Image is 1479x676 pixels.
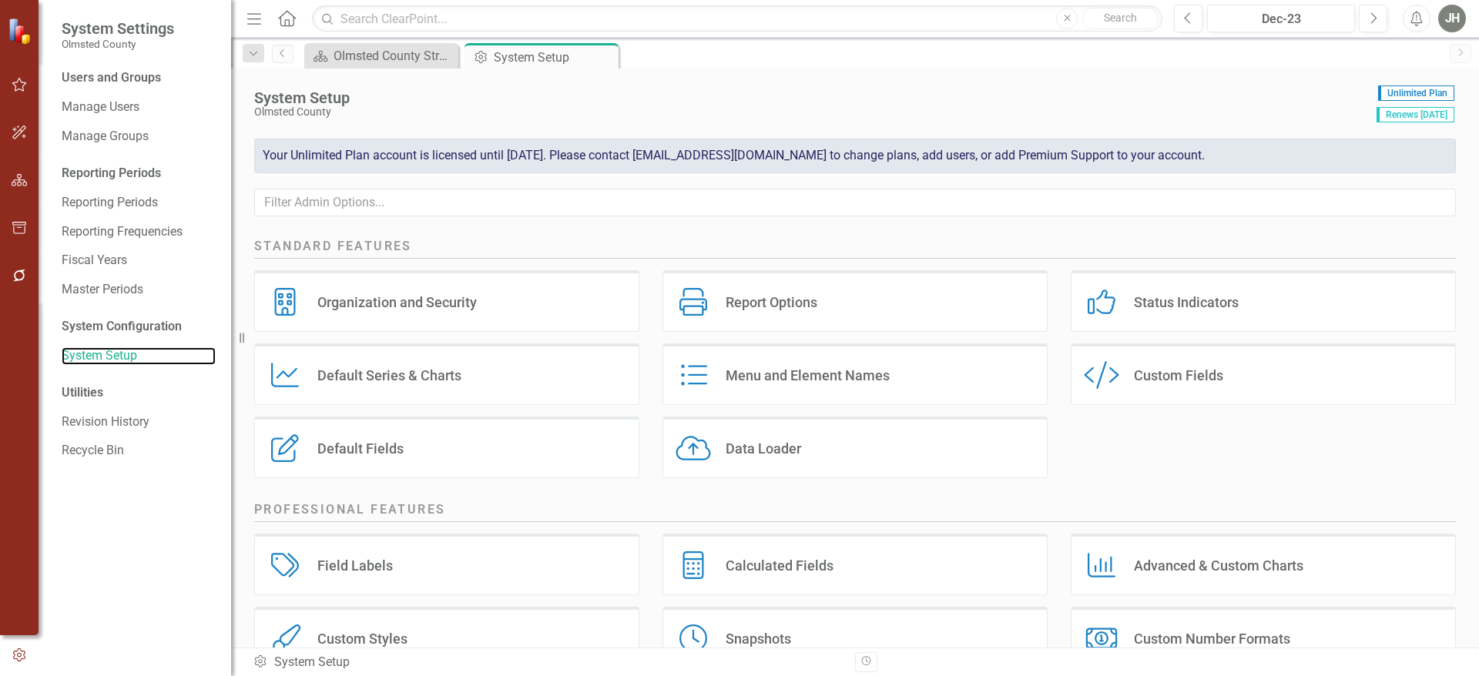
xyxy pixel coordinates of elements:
div: Custom Styles [317,630,407,648]
button: Dec-23 [1207,5,1355,32]
h2: Professional Features [254,501,1456,522]
a: Master Periods [62,281,216,299]
span: Renews [DATE] [1377,107,1454,122]
div: Your Unlimited Plan account is licensed until [DATE]. Please contact [EMAIL_ADDRESS][DOMAIN_NAME]... [254,139,1456,173]
h2: Standard Features [254,238,1456,259]
small: Olmsted County [62,38,174,50]
div: Utilities [62,384,216,402]
div: Olmsted County [254,106,1369,118]
div: Calculated Fields [726,557,833,574]
div: Default Series & Charts [317,366,461,384]
a: Revision History [62,413,216,431]
div: Users and Groups [62,69,216,87]
div: Advanced & Custom Charts [1134,557,1303,574]
span: System Settings [62,19,174,38]
button: Search [1082,8,1159,29]
div: System Setup [494,48,615,67]
a: System Setup [62,347,216,365]
div: System Setup [254,89,1369,106]
a: Manage Groups [62,128,216,146]
img: ClearPoint Strategy [8,18,35,45]
div: Field Labels [317,557,393,574]
div: System Setup [253,654,843,671]
div: System Configuration [62,318,216,336]
div: Report Options [726,293,817,311]
a: Recycle Bin [62,442,216,460]
div: Menu and Element Names [726,366,890,384]
a: Manage Users [62,99,216,116]
div: Olmsted County Strategic Plan [334,46,454,65]
div: Default Fields [317,440,404,457]
span: Unlimited Plan [1378,85,1454,101]
div: Organization and Security [317,293,477,311]
a: Fiscal Years [62,252,216,269]
div: Status Indicators [1134,293,1239,311]
div: Custom Fields [1134,366,1223,384]
a: Reporting Periods [62,194,216,212]
span: Search [1104,12,1137,24]
button: JH [1438,5,1466,32]
input: Search ClearPoint... [312,5,1162,32]
div: Custom Number Formats [1134,630,1290,648]
div: Reporting Periods [62,165,216,182]
a: Reporting Frequencies [62,223,216,241]
div: Data Loader [726,440,801,457]
a: Olmsted County Strategic Plan [308,46,454,65]
div: Snapshots [726,630,791,648]
div: Dec-23 [1212,10,1350,28]
input: Filter Admin Options... [254,189,1456,217]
